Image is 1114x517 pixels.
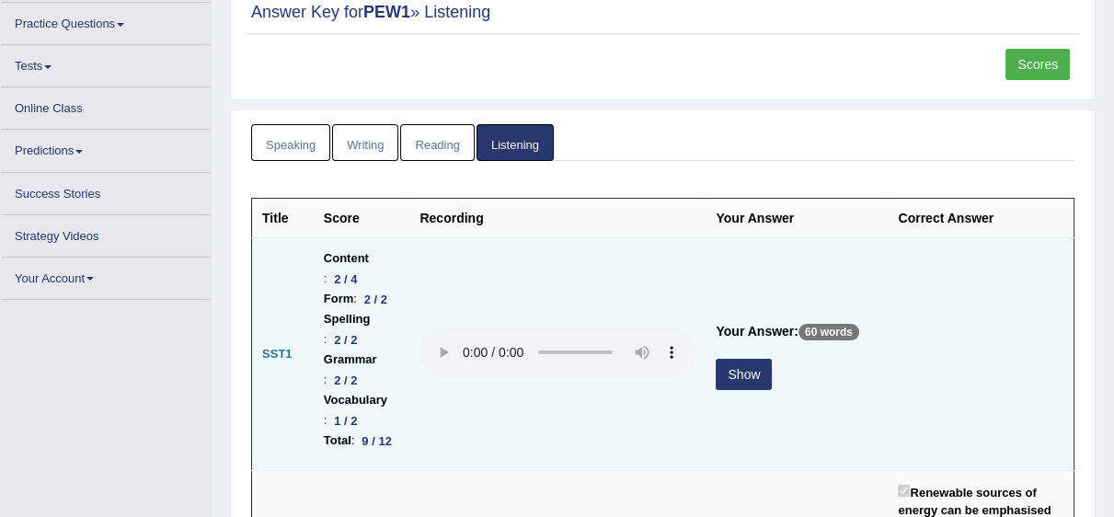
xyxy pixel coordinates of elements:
div: 1 / 2 [327,411,364,431]
button: Show [716,359,772,390]
th: Your Answer [706,199,888,238]
li: : [324,431,400,451]
div: 2 / 2 [327,371,364,390]
a: Practice Questions [1,3,211,39]
b: Spelling [324,309,371,329]
li: : [324,309,400,350]
div: 2 / 2 [327,330,364,350]
a: Listening [477,124,554,162]
a: Reading [400,124,474,162]
li: : [324,248,400,289]
b: SST1 [262,347,293,361]
strong: PEW1 [363,3,410,21]
a: Predictions [1,130,211,166]
b: Vocabulary [324,390,387,410]
th: Correct Answer [888,199,1074,238]
a: Speaking [251,124,330,162]
b: Your Answer: [716,324,798,339]
h2: Answer Key for » Listening [251,4,1074,22]
a: Writing [332,124,398,162]
div: 9 / 12 [355,431,399,451]
p: 60 words [798,324,859,340]
li: : [324,289,400,309]
a: Your Account [1,258,211,293]
a: Success Stories [1,173,211,209]
div: 2 / 4 [327,270,364,289]
li: : [324,390,400,431]
th: Recording [409,199,706,238]
b: Grammar [324,350,377,370]
div: 2 / 2 [357,290,395,309]
b: Content [324,248,369,269]
a: Tests [1,45,211,81]
li: : [324,350,400,390]
input: Renewable sources of energy can be emphasised [898,485,910,497]
b: Form [324,289,354,309]
a: Online Class [1,87,211,123]
th: Score [314,199,410,238]
th: Title [252,199,314,238]
b: Total [324,431,351,451]
a: Strategy Videos [1,215,211,251]
a: Scores [1005,49,1070,80]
